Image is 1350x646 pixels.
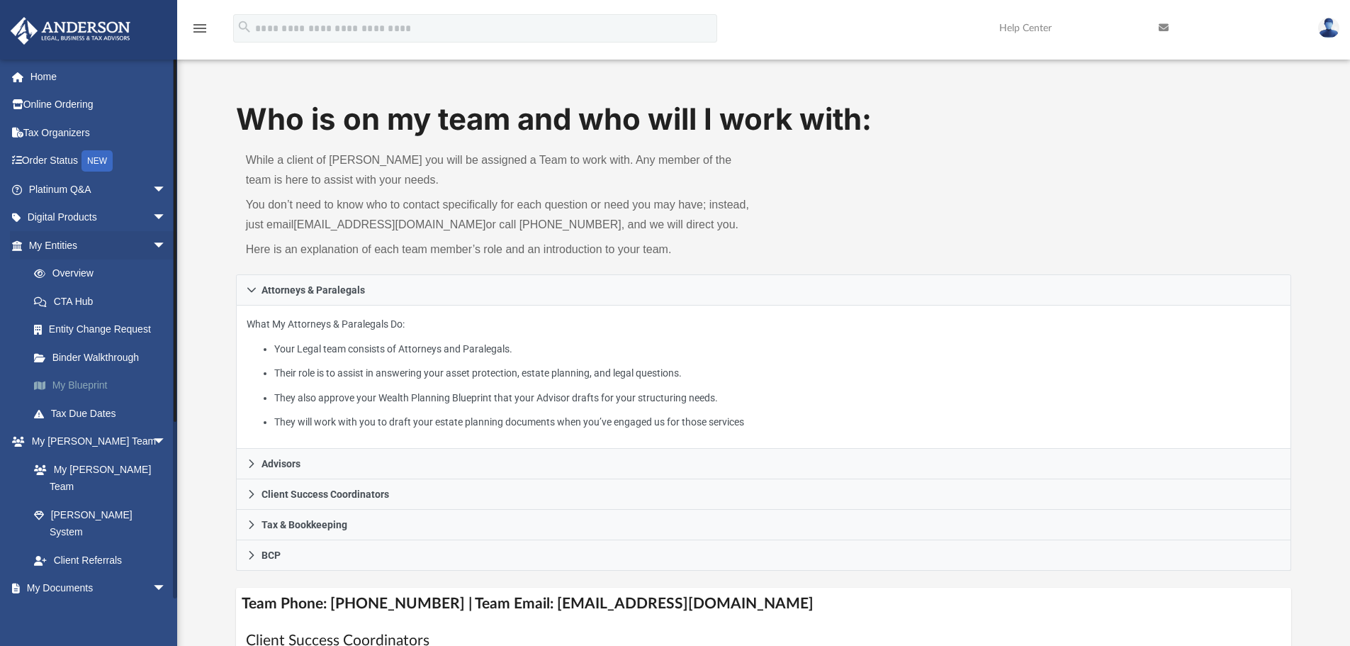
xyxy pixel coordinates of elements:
a: Client Referrals [20,546,181,574]
span: arrow_drop_down [152,231,181,260]
a: Overview [20,260,188,288]
a: Client Success Coordinators [236,479,1292,510]
li: Your Legal team consists of Attorneys and Paralegals. [274,340,1281,358]
img: Anderson Advisors Platinum Portal [6,17,135,45]
a: Binder Walkthrough [20,343,188,372]
a: Attorneys & Paralegals [236,274,1292,306]
span: arrow_drop_down [152,428,181,457]
a: Order StatusNEW [10,147,188,176]
a: My [PERSON_NAME] Team [20,455,174,501]
a: Advisors [236,449,1292,479]
a: menu [191,27,208,37]
span: arrow_drop_down [152,574,181,603]
i: search [237,19,252,35]
span: Attorneys & Paralegals [261,285,365,295]
span: arrow_drop_down [152,204,181,233]
a: My Documentsarrow_drop_down [10,574,181,603]
a: Tax & Bookkeeping [236,510,1292,540]
p: While a client of [PERSON_NAME] you will be assigned a Team to work with. Any member of the team ... [246,150,754,190]
p: Here is an explanation of each team member’s role and an introduction to your team. [246,240,754,260]
a: Tax Due Dates [20,399,188,428]
h4: Team Phone: [PHONE_NUMBER] | Team Email: [EMAIL_ADDRESS][DOMAIN_NAME] [236,588,1292,620]
a: Platinum Q&Aarrow_drop_down [10,175,188,204]
span: Client Success Coordinators [261,489,389,499]
p: You don’t need to know who to contact specifically for each question or need you may have; instea... [246,195,754,235]
a: Digital Productsarrow_drop_down [10,204,188,232]
span: Tax & Bookkeeping [261,520,347,530]
li: They will work with you to draft your estate planning documents when you’ve engaged us for those ... [274,413,1281,431]
h1: Who is on my team and who will I work with: [236,99,1292,140]
span: arrow_drop_down [152,175,181,204]
div: Attorneys & Paralegals [236,306,1292,450]
a: My [PERSON_NAME] Teamarrow_drop_down [10,428,181,456]
a: Online Ordering [10,91,188,119]
div: NEW [81,150,113,172]
a: CTA Hub [20,287,188,316]
a: Entity Change Request [20,316,188,344]
span: Advisors [261,459,300,469]
span: BCP [261,550,281,560]
i: menu [191,20,208,37]
a: BCP [236,540,1292,571]
img: User Pic [1318,18,1339,38]
p: What My Attorneys & Paralegals Do: [247,316,1281,431]
a: [PERSON_NAME] System [20,501,181,546]
a: My Blueprint [20,372,188,400]
li: Their role is to assist in answering your asset protection, estate planning, and legal questions. [274,364,1281,382]
li: They also approve your Wealth Planning Blueprint that your Advisor drafts for your structuring ne... [274,389,1281,407]
a: Home [10,62,188,91]
a: [EMAIL_ADDRESS][DOMAIN_NAME] [293,218,485,230]
a: My Entitiesarrow_drop_down [10,231,188,260]
a: Tax Organizers [10,118,188,147]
